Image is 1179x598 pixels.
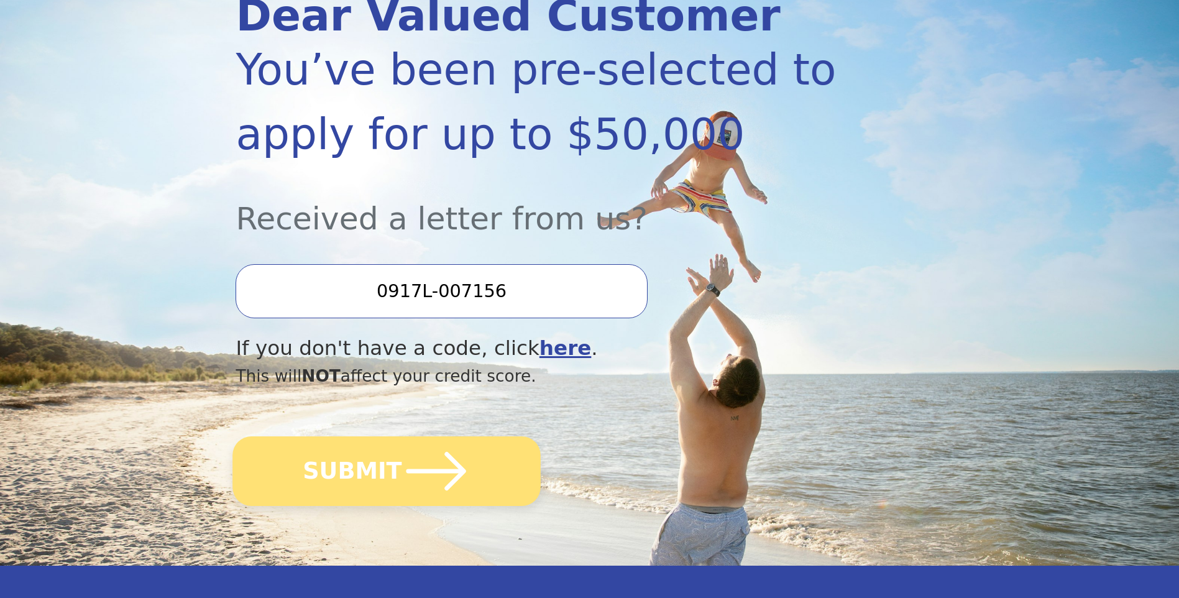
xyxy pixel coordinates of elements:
a: here [539,336,592,360]
button: SUBMIT [233,436,541,506]
span: NOT [301,366,341,385]
div: Received a letter from us? [236,167,837,242]
div: You’ve been pre-selected to apply for up to $50,000 [236,37,837,167]
input: Enter your Offer Code: [236,264,647,318]
div: If you don't have a code, click . [236,333,837,364]
div: This will affect your credit score. [236,364,837,389]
